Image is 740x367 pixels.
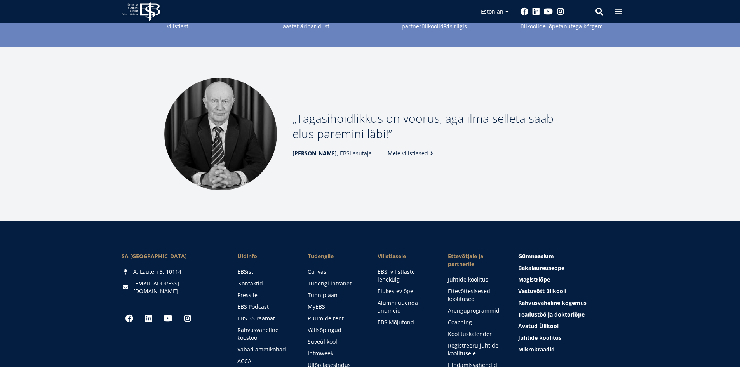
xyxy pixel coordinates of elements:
[308,252,362,260] a: Tudengile
[122,252,222,260] div: SA [GEOGRAPHIC_DATA]
[444,23,450,30] strong: 31
[448,276,503,284] a: Juhtide koolitus
[518,287,566,295] span: Vastuvõtt ülikooli
[378,21,491,31] small: partnerülikoolid s riigis
[180,311,195,326] a: Instagram
[518,299,587,306] span: Rahvusvaheline kogemus
[448,330,503,338] a: Koolituskalender
[133,280,222,295] a: [EMAIL_ADDRESS][DOMAIN_NAME]
[160,311,176,326] a: Youtube
[518,276,618,284] a: Magistriõpe
[448,342,503,357] a: Registreeru juhtide koolitusele
[518,334,618,342] a: Juhtide koolitus
[141,311,157,326] a: Linkedin
[308,350,362,357] a: Introweek
[518,311,618,318] a: Teadustöö ja doktoriõpe
[237,346,292,353] a: Vabad ametikohad
[308,291,362,299] a: Tunniplaan
[237,268,292,276] a: EBSist
[532,8,540,16] a: Linkedin
[378,318,432,326] a: EBS Mõjufond
[378,287,432,295] a: Elukestev õpe
[518,334,561,341] span: Juhtide koolitus
[518,252,554,260] span: Gümnaasium
[237,303,292,311] a: EBS Podcast
[448,307,503,315] a: Arenguprogrammid
[378,299,432,315] a: Alumni uuenda andmeid
[308,303,362,311] a: MyEBS
[518,287,618,295] a: Vastuvõtt ülikooli
[237,252,292,260] span: Üldinfo
[308,315,362,322] a: Ruumide rent
[518,264,618,272] a: Bakalaureuseõpe
[164,78,277,190] img: Madis Habakuk
[122,21,234,31] small: vilistlast
[521,8,528,16] a: Facebook
[518,322,618,330] a: Avatud Ülikool
[518,311,585,318] span: Teadustöö ja doktoriõpe
[518,299,618,307] a: Rahvusvaheline kogemus
[518,346,618,353] a: Mikrokraadid
[518,252,618,260] a: Gümnaasium
[250,21,362,31] small: aastat äriharidust
[237,357,292,365] a: ACCA
[544,8,553,16] a: Youtube
[293,111,576,142] p: Tagasihoidlikkus on voorus, aga ilma selleta saab elus paremini läbi!
[378,252,432,260] span: Vilistlasele
[237,326,292,342] a: Rahvusvaheline koostöö
[448,252,503,268] span: Ettevõtjale ja partnerile
[308,268,362,276] a: Canvas
[448,287,503,303] a: Ettevõttesisesed koolitused
[308,326,362,334] a: Välisõpingud
[518,264,564,271] span: Bakalaureuseõpe
[293,150,337,157] strong: [PERSON_NAME]
[122,311,137,326] a: Facebook
[308,338,362,346] a: Suveülikool
[378,268,432,284] a: EBSi vilistlaste lehekülg
[518,346,555,353] span: Mikrokraadid
[518,322,559,330] span: Avatud Ülikool
[518,276,550,283] span: Magistriõpe
[448,318,503,326] a: Coaching
[238,280,293,287] a: Kontaktid
[557,8,564,16] a: Instagram
[122,268,222,276] div: A. Lauteri 3, 10114
[293,150,372,157] span: , EBSi asutaja
[237,291,292,299] a: Pressile
[237,315,292,322] a: EBS 35 raamat
[308,280,362,287] a: Tudengi intranet
[388,150,436,157] a: Meie vilistlased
